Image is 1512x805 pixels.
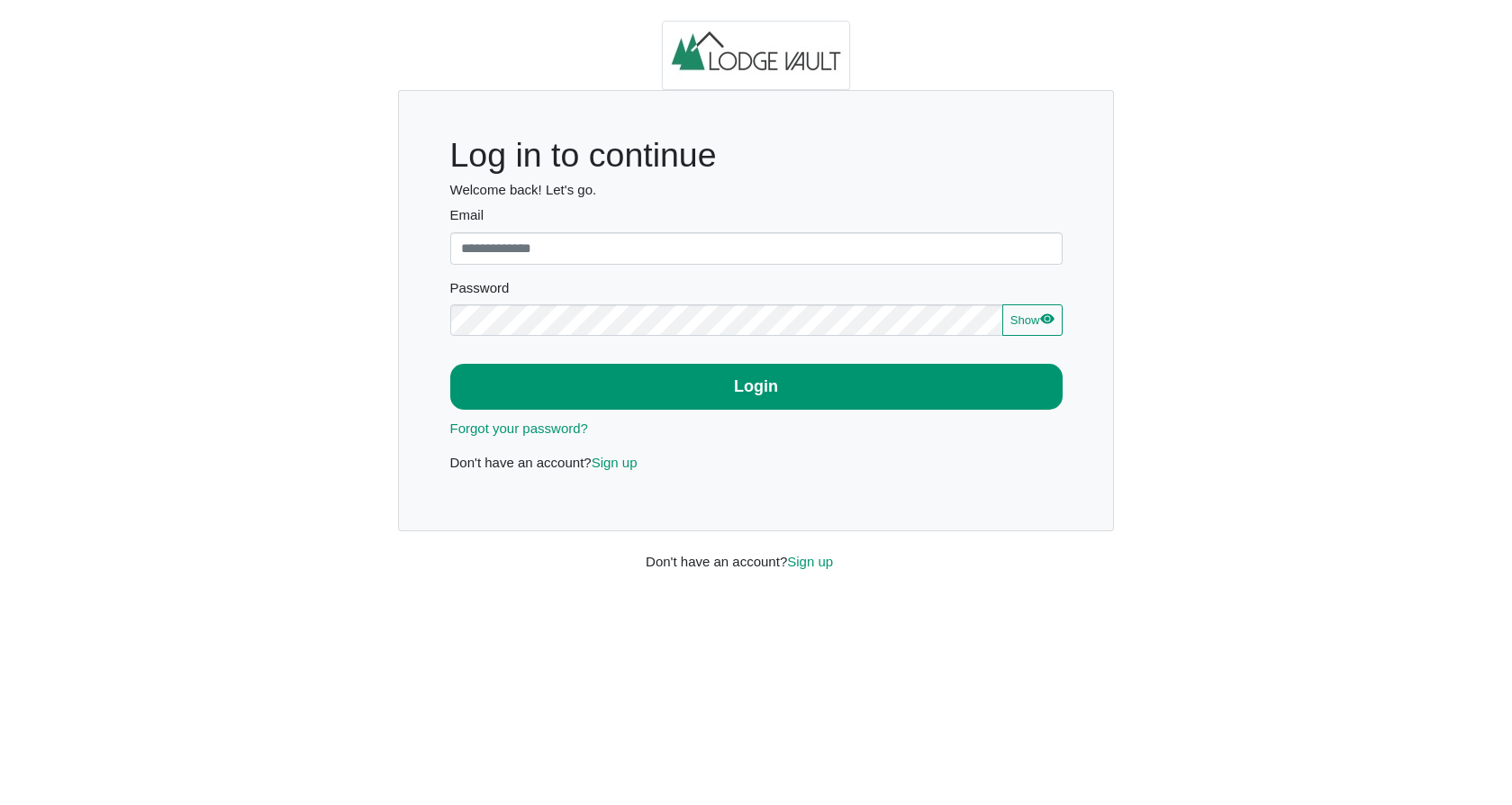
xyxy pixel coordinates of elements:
[662,21,851,91] img: logo.2b93711c.jpg
[450,453,1063,474] p: Don't have an account?
[450,135,1063,176] h1: Log in to continue
[734,377,778,395] b: Login
[450,182,1063,198] h6: Welcome back! Let's go.
[450,205,1063,226] label: Email
[592,455,638,470] a: Sign up
[450,278,1063,304] legend: Password
[450,421,588,436] a: Forgot your password?
[787,554,833,569] a: Sign up
[450,364,1063,410] button: Login
[1040,312,1055,326] svg: eye fill
[1002,304,1062,337] button: Showeye fill
[632,531,880,572] div: Don't have an account?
